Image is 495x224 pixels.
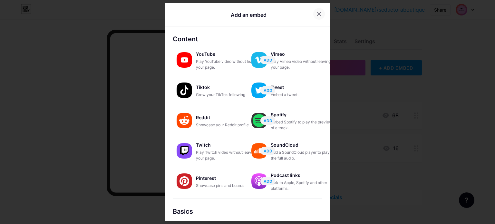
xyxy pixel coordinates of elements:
[271,119,335,131] div: Embed Spotify to play the preview of a track.
[271,171,335,180] div: Podcast links
[271,141,335,150] div: SoundCloud
[196,113,260,122] div: Reddit
[251,173,267,189] img: podcastlinks
[196,59,260,70] div: Play YouTube video without leaving your page.
[177,173,192,189] img: pinterest
[251,143,267,159] img: soundcloud
[264,57,272,63] span: ADD
[271,50,335,59] div: Vimeo
[173,207,322,216] div: Basics
[260,147,275,155] button: ADD
[196,83,260,92] div: Tiktok
[251,113,267,128] img: spotify
[196,92,260,98] div: Grow your TikTok following
[196,122,260,128] div: Showcase your Reddit profile
[271,83,335,92] div: Tweet
[260,177,275,185] button: ADD
[196,174,260,183] div: Pinterest
[271,180,335,191] div: Link to Apple, Spotify and other platforms.
[264,179,272,184] span: ADD
[264,118,272,123] span: ADD
[264,148,272,154] span: ADD
[271,92,335,98] div: Embed a tweet.
[196,50,260,59] div: YouTube
[196,183,260,189] div: Showcase pins and boards
[196,141,260,150] div: Twitch
[177,83,192,98] img: tiktok
[260,116,275,125] button: ADD
[251,52,267,68] img: vimeo
[264,88,272,93] span: ADD
[177,113,192,128] img: reddit
[271,150,335,161] div: Add a SoundCloud player to play the full audio.
[260,86,275,94] button: ADD
[177,143,192,159] img: twitch
[251,83,267,98] img: twitter
[271,59,335,70] div: Play Vimeo video without leaving your page.
[196,150,260,161] div: Play Twitch video without leaving your page.
[173,34,322,44] div: Content
[231,11,267,19] div: Add an embed
[260,56,275,64] button: ADD
[177,52,192,68] img: youtube
[271,110,335,119] div: Spotify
